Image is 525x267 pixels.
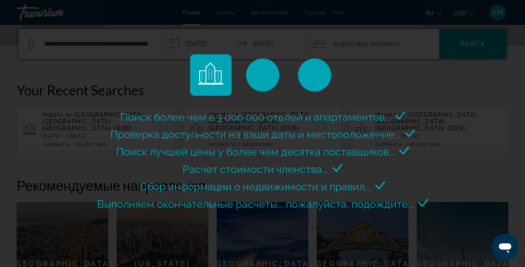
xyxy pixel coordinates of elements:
[97,198,414,210] span: Выполняем окончательные расчеты... пожалуйста, подождите...
[183,163,328,175] span: Расчет стоимости членства...
[140,180,371,193] span: Сбор информации о недвижимости и правил...
[110,128,401,141] span: Проверка доступности на ваши даты и местоположение...
[120,111,391,123] span: Поиск более чем в 3 000 000 отелей и апартаментов...
[116,146,395,158] span: Поиск лучшей цены у более чем десятка поставщиков...
[492,234,518,260] iframe: Кнопка запуска окна обмена сообщениями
